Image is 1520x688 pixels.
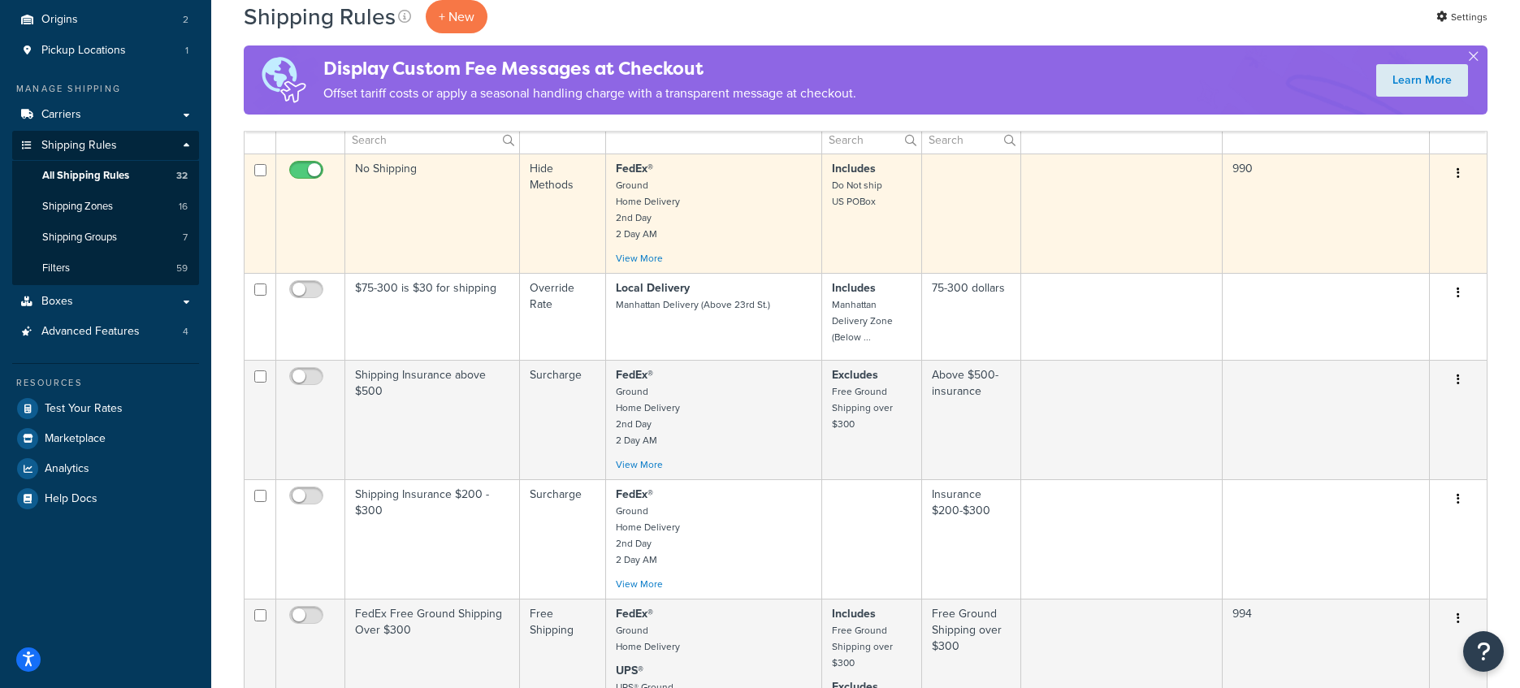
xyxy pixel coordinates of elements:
[832,366,878,383] strong: Excludes
[345,273,520,360] td: $75-300 is $30 for shipping
[12,253,199,283] li: Filters
[45,432,106,446] span: Marketplace
[41,295,73,309] span: Boxes
[616,297,770,312] small: Manhattan Delivery (Above 23rd St.)
[12,253,199,283] a: Filters 59
[616,178,680,241] small: Ground Home Delivery 2nd Day 2 Day AM
[12,424,199,453] a: Marketplace
[244,1,396,32] h1: Shipping Rules
[12,192,199,222] li: Shipping Zones
[12,161,199,191] li: All Shipping Rules
[616,623,680,654] small: Ground Home Delivery
[520,154,606,273] td: Hide Methods
[12,5,199,35] li: Origins
[345,126,519,154] input: Search
[616,366,653,383] strong: FedEx®
[832,297,893,344] small: Manhattan Delivery Zone (Below ...
[41,108,81,122] span: Carriers
[42,200,113,214] span: Shipping Zones
[45,462,89,476] span: Analytics
[12,161,199,191] a: All Shipping Rules 32
[12,192,199,222] a: Shipping Zones 16
[1463,631,1504,672] button: Open Resource Center
[345,154,520,273] td: No Shipping
[922,126,1020,154] input: Search
[832,623,893,670] small: Free Ground Shipping over $300
[45,402,123,416] span: Test Your Rates
[12,484,199,513] a: Help Docs
[45,492,97,506] span: Help Docs
[616,605,653,622] strong: FedEx®
[12,5,199,35] a: Origins 2
[922,360,1021,479] td: Above $500- insurance
[12,131,199,285] li: Shipping Rules
[616,457,663,472] a: View More
[179,200,188,214] span: 16
[12,82,199,96] div: Manage Shipping
[1376,64,1468,97] a: Learn More
[345,360,520,479] td: Shipping Insurance above $500
[183,325,188,339] span: 4
[12,36,199,66] li: Pickup Locations
[520,360,606,479] td: Surcharge
[12,376,199,390] div: Resources
[616,504,680,567] small: Ground Home Delivery 2nd Day 2 Day AM
[832,605,876,622] strong: Includes
[12,100,199,130] a: Carriers
[12,287,199,317] a: Boxes
[520,479,606,599] td: Surcharge
[922,273,1021,360] td: 75-300 dollars
[12,223,199,253] a: Shipping Groups 7
[616,384,680,448] small: Ground Home Delivery 2nd Day 2 Day AM
[244,45,323,115] img: duties-banner-06bc72dcb5fe05cb3f9472aba00be2ae8eb53ab6f0d8bb03d382ba314ac3c341.png
[183,13,188,27] span: 2
[41,44,126,58] span: Pickup Locations
[922,479,1021,599] td: Insurance $200-$300
[42,169,129,183] span: All Shipping Rules
[12,454,199,483] a: Analytics
[176,169,188,183] span: 32
[616,279,690,296] strong: Local Delivery
[832,384,893,431] small: Free Ground Shipping over $300
[822,126,921,154] input: Search
[323,55,856,82] h4: Display Custom Fee Messages at Checkout
[12,317,199,347] a: Advanced Features 4
[42,231,117,244] span: Shipping Groups
[616,251,663,266] a: View More
[520,273,606,360] td: Override Rate
[42,262,70,275] span: Filters
[832,160,876,177] strong: Includes
[323,82,856,105] p: Offset tariff costs or apply a seasonal handling charge with a transparent message at checkout.
[185,44,188,58] span: 1
[1223,154,1430,273] td: 990
[176,262,188,275] span: 59
[616,662,643,679] strong: UPS®
[1436,6,1488,28] a: Settings
[41,139,117,153] span: Shipping Rules
[616,577,663,591] a: View More
[12,317,199,347] li: Advanced Features
[12,394,199,423] a: Test Your Rates
[616,486,653,503] strong: FedEx®
[345,479,520,599] td: Shipping Insurance $200 - $300
[12,36,199,66] a: Pickup Locations 1
[12,223,199,253] li: Shipping Groups
[41,13,78,27] span: Origins
[12,131,199,161] a: Shipping Rules
[616,160,653,177] strong: FedEx®
[41,325,140,339] span: Advanced Features
[183,231,188,244] span: 7
[832,178,882,209] small: Do Not ship US POBox
[832,279,876,296] strong: Includes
